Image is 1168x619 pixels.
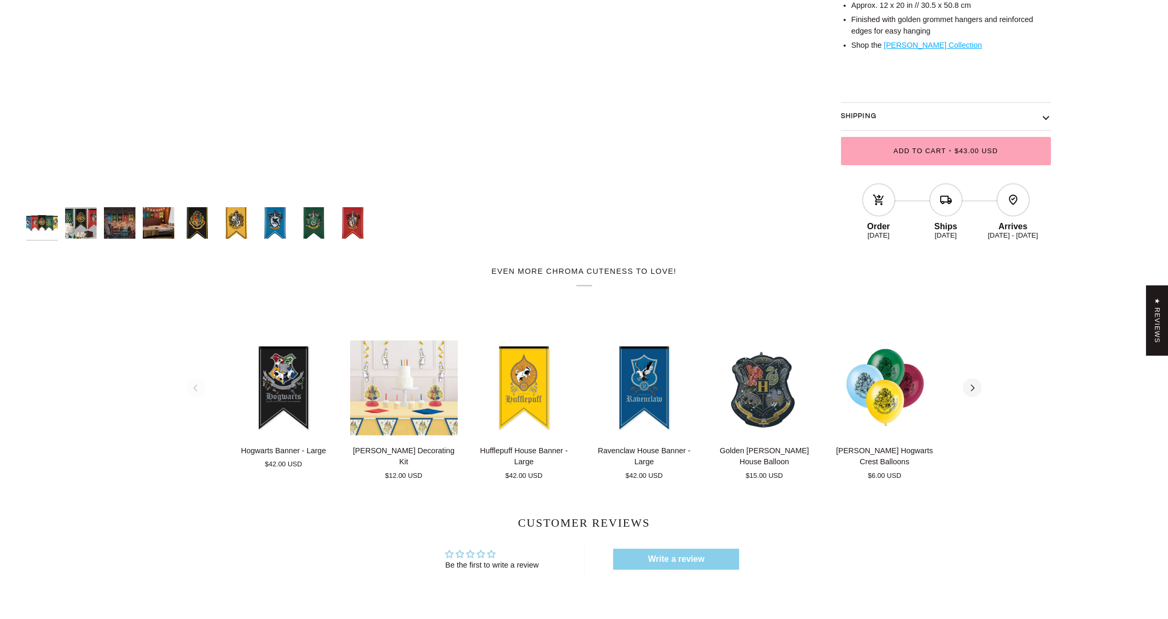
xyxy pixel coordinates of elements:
img: Harry Potter House Banner Flag Set [143,207,174,239]
span: $43.00 USD [954,147,998,155]
img: Harry Potter House Banner Flag Set [259,207,291,239]
product-grid-item-variant: Default Title [350,339,458,436]
h2: Even more Chroma cuteness to love! [230,266,939,286]
h2: Customer Reviews [278,515,891,531]
a: Hogwarts Banner - Large [230,441,338,469]
li: Shop the [851,40,1051,52]
span: $42.00 USD [506,471,543,481]
a: Harry Potter Decorating Kit [350,339,458,436]
span: $42.00 USD [265,459,302,469]
a: Ravenclaw House Banner - Large [591,441,698,481]
button: Next [963,378,982,397]
div: Ships [912,218,980,231]
button: Shipping [841,103,1051,131]
li: Finished with golden grommet hangers and reinforced edges for easy hanging [851,14,1051,37]
a: Golden Harry Potter House Balloon [711,339,818,436]
p: Golden [PERSON_NAME] House Balloon [711,445,818,468]
product-grid-item: Hogwarts Banner - Large [230,339,338,469]
ab-date-text: [DATE] - [DATE] [988,231,1038,239]
product-grid-item-variant: Default Title [470,339,578,436]
p: [PERSON_NAME] Hogwarts Crest Balloons [831,445,939,468]
product-grid-item-variant: Default Title [711,339,818,436]
img: Harry Potter House Banner Flag Set [298,207,330,239]
img: Harry Potter House Banner Flag Set [220,207,252,239]
product-grid-item-variant: Default Title [230,339,338,436]
img: Harry Potter House Banner Flag Set [182,207,213,239]
product-grid-item-variant: Default Title [591,339,698,436]
product-grid-item-variant: Default Title [831,339,939,436]
a: Harry Potter Decorating Kit [350,441,458,481]
ab-date-text: [DATE] [868,231,890,239]
img: Harry Potter House Banner Flag Set [337,207,369,239]
a: Hufflepuff House Banner - Large [470,441,578,481]
span: $6.00 USD [868,471,901,481]
product-grid-item: Golden Harry Potter House Balloon [711,339,818,481]
div: Click to open Judge.me floating reviews tab [1146,285,1168,356]
a: Ravenclaw House Banner - Large [591,339,698,436]
a: Harry Potter Hogwarts Crest Balloons [831,441,939,481]
product-grid-item: Ravenclaw House Banner - Large [591,339,698,481]
span: • [946,147,954,155]
a: Hufflepuff House Banner - Large [470,339,578,436]
img: Harry Potter House Banner Flag Set [104,207,135,239]
a: Harry Potter Hogwarts Crest Balloons [831,339,939,436]
button: Add to Cart [841,137,1051,165]
ab-date-text: [DATE] [935,231,957,239]
span: $12.00 USD [385,471,423,481]
img: Harry Potter House Banner Flag Set [26,207,58,239]
product-grid-item: Harry Potter Decorating Kit [350,339,458,481]
p: Ravenclaw House Banner - Large [591,445,698,468]
p: Hufflepuff House Banner - Large [470,445,578,468]
product-grid-item: Hufflepuff House Banner - Large [470,339,578,481]
div: Be the first to write a review [445,560,539,570]
a: [PERSON_NAME] Collection [884,41,982,50]
product-grid-item: Harry Potter Hogwarts Crest Balloons [831,339,939,481]
span: $42.00 USD [626,471,663,481]
div: Arrives [980,218,1047,231]
p: [PERSON_NAME] Decorating Kit [350,445,458,468]
a: Write a review [613,549,739,570]
p: Hogwarts Banner - Large [241,445,326,457]
div: Order [845,218,912,231]
span: Add to Cart [893,147,946,155]
a: Hogwarts Banner - Large [230,339,338,436]
span: $15.00 USD [746,471,783,481]
img: Harry Potter House Banner Flag Set [65,207,97,239]
a: Golden Harry Potter House Balloon [711,441,818,481]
